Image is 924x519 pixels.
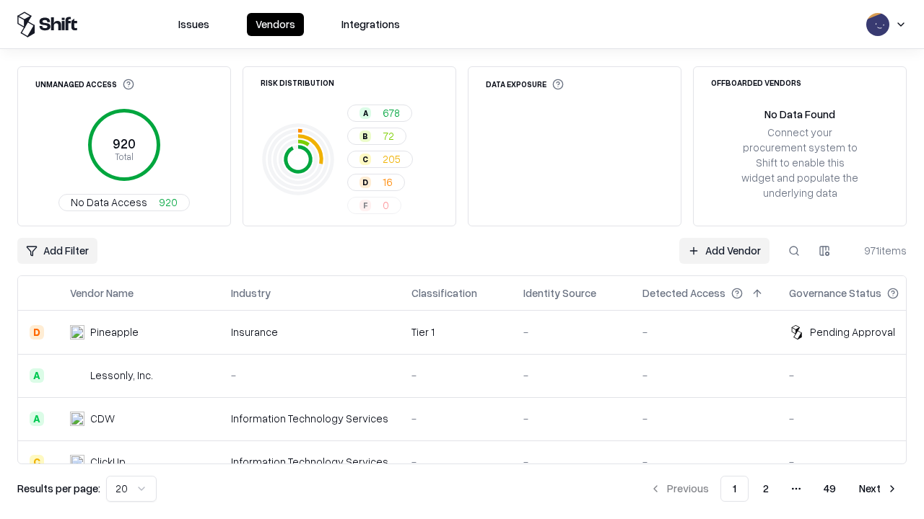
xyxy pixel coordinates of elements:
span: 72 [383,128,394,143]
div: Unmanaged Access [35,79,134,90]
nav: pagination [641,476,907,502]
div: No Data Found [764,107,835,122]
div: A [30,368,44,383]
button: A678 [347,105,412,122]
div: Lessonly, Inc. [90,368,153,383]
button: Issues [170,13,218,36]
div: A [359,107,371,119]
img: Pineapple [70,325,84,340]
div: - [424,411,513,426]
div: Information Technology Services [243,454,401,469]
div: - [536,454,632,469]
p: Results per page: [17,481,100,496]
img: Lessonly, Inc. [70,368,84,383]
div: Insurance [243,324,401,340]
div: Pending Approval [822,324,907,340]
button: Integrations [333,13,409,36]
button: Vendors [247,13,304,36]
div: - [536,368,632,383]
div: C [30,455,44,469]
img: CDW [70,412,84,426]
div: ClickUp [90,454,126,469]
div: - [655,411,778,426]
div: Risk Distribution [261,79,334,86]
button: Next [850,476,907,502]
div: Industry [243,285,283,301]
button: C205 [347,151,413,168]
button: D16 [347,174,405,191]
span: 678 [383,105,400,120]
button: 1 [720,476,749,502]
div: Detected Access [655,285,738,301]
div: Data Exposure [486,79,564,90]
div: - [424,368,513,383]
a: Add Vendor [679,238,770,264]
div: Identity Source [536,285,609,301]
div: Governance Status [801,285,894,301]
div: - [536,411,632,426]
div: - [655,454,778,469]
div: - [243,368,401,383]
div: - [655,368,778,383]
span: 16 [383,174,393,190]
img: ClickUp [70,455,84,469]
div: 971 items [849,243,907,258]
button: No Data Access920 [58,194,190,211]
div: Information Technology Services [243,411,401,426]
div: Classification [424,285,489,301]
span: No Data Access [71,195,147,210]
div: Pineapple [90,324,139,340]
div: CDW [90,411,115,426]
span: 920 [159,195,178,210]
div: Connect your procurement system to Shift to enable this widget and populate the underlying data [740,125,860,201]
div: D [30,325,44,340]
div: Offboarded Vendors [711,79,801,86]
div: D [359,177,371,188]
button: B72 [347,128,406,145]
span: 205 [383,151,401,167]
button: Add Filter [17,238,97,264]
tspan: 920 [113,136,136,151]
div: - [536,324,632,340]
div: - [655,324,778,340]
div: Vendor Name [70,285,134,301]
button: 49 [812,476,847,502]
div: C [359,154,371,165]
div: Tier 1 [424,324,513,340]
div: A [30,412,44,426]
div: B [359,130,371,142]
tspan: Total [115,151,134,162]
button: 2 [751,476,780,502]
div: - [424,454,513,469]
